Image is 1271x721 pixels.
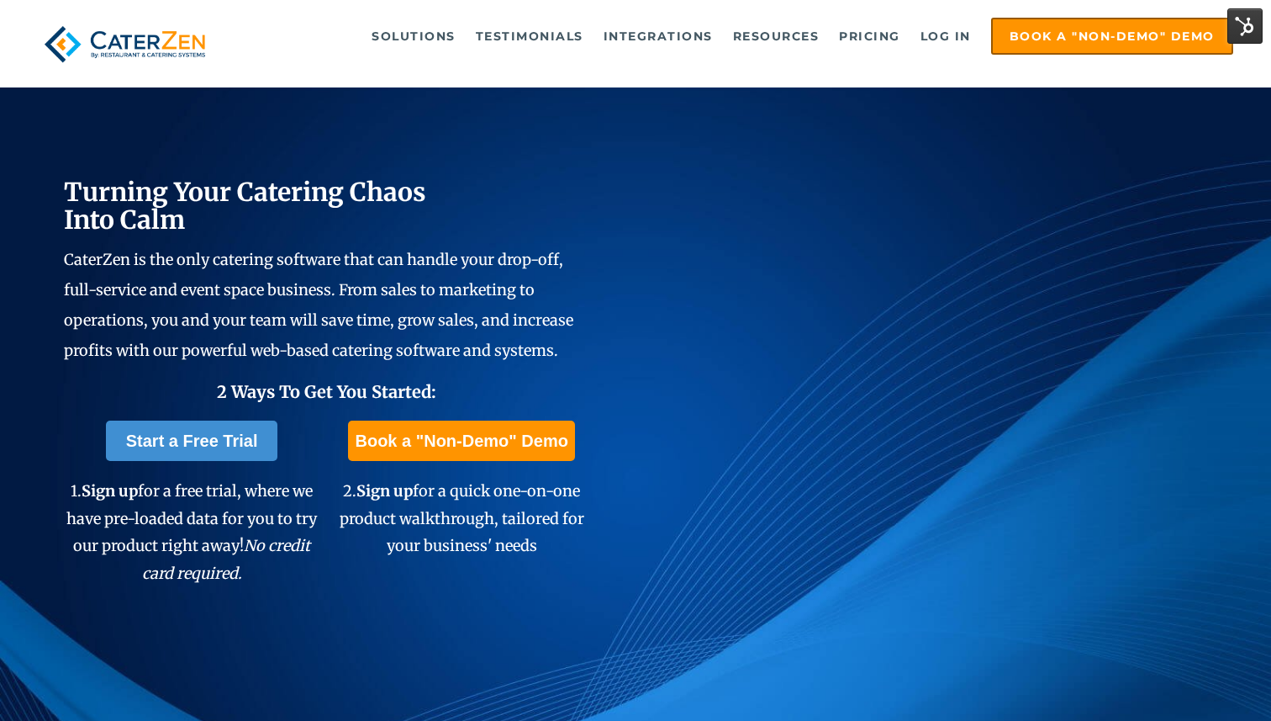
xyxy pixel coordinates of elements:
[348,421,574,461] a: Book a "Non-Demo" Demo
[64,176,426,236] span: Turning Your Catering Chaos Into Calm
[106,421,278,461] a: Start a Free Trial
[912,19,979,53] a: Log in
[725,19,828,53] a: Resources
[363,19,464,53] a: Solutions
[831,19,909,53] a: Pricing
[82,481,138,501] span: Sign up
[595,19,721,53] a: Integrations
[66,481,317,582] span: 1. for a free trial, where we have pre-loaded data for you to try our product right away!
[467,19,592,53] a: Testimonials
[1121,655,1253,702] iframe: Help widget launcher
[356,481,413,501] span: Sign up
[1227,8,1263,44] img: HubSpot Tools Menu Toggle
[991,18,1233,55] a: Book a "Non-Demo" Demo
[242,18,1232,55] div: Navigation Menu
[142,536,311,582] em: No credit card required.
[340,481,584,555] span: 2. for a quick one-on-one product walkthrough, tailored for your business' needs
[38,18,212,71] img: caterzen
[217,381,436,402] span: 2 Ways To Get You Started:
[64,250,573,360] span: CaterZen is the only catering software that can handle your drop-off, full-service and event spac...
